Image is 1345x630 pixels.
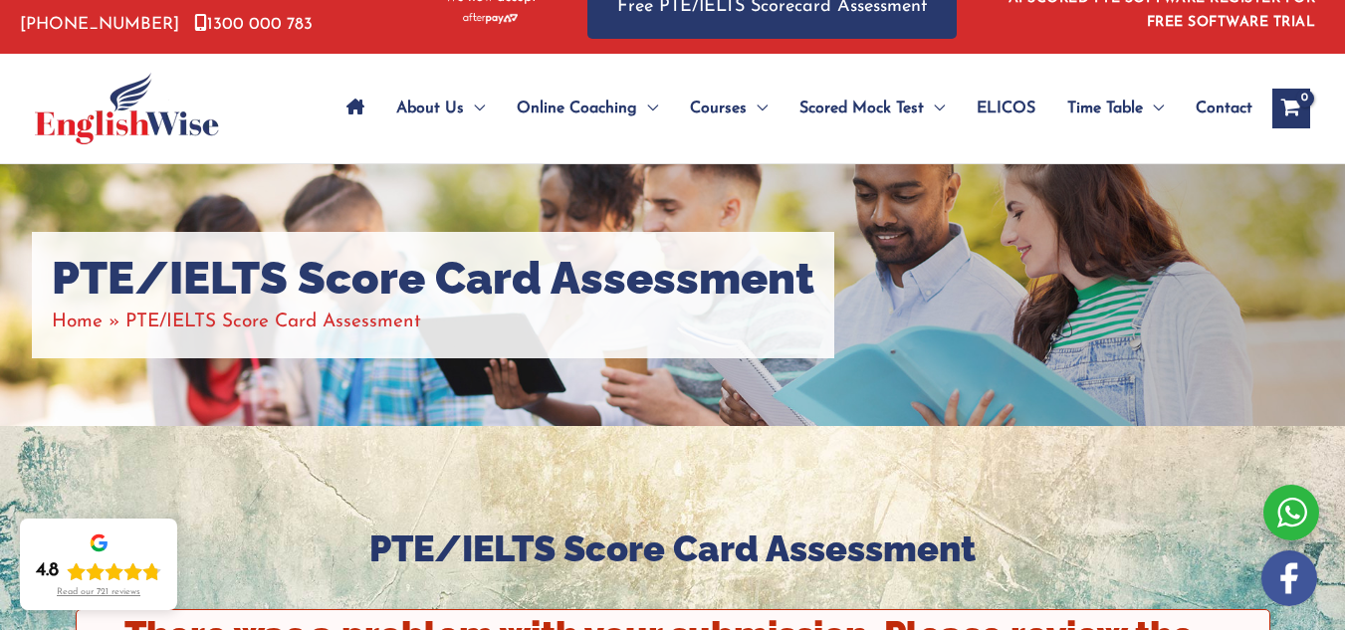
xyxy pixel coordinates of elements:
[1067,74,1143,143] span: Time Table
[1143,74,1164,143] span: Menu Toggle
[1272,89,1310,128] a: View Shopping Cart, empty
[961,74,1051,143] a: ELICOS
[125,313,421,331] span: PTE/IELTS Score Card Assessment
[1261,550,1317,606] img: white-facebook.png
[784,74,961,143] a: Scored Mock TestMenu Toggle
[331,74,1252,143] nav: Site Navigation: Main Menu
[52,306,814,338] nav: Breadcrumbs
[1180,74,1252,143] a: Contact
[464,74,485,143] span: Menu Toggle
[463,13,518,24] img: Afterpay-Logo
[57,587,140,598] div: Read our 721 reviews
[799,74,924,143] span: Scored Mock Test
[690,74,747,143] span: Courses
[747,74,768,143] span: Menu Toggle
[52,252,814,306] h1: PTE/IELTS Score Card Assessment
[674,74,784,143] a: CoursesMenu Toggle
[194,16,313,33] a: 1300 000 783
[637,74,658,143] span: Menu Toggle
[52,313,103,331] a: Home
[517,74,637,143] span: Online Coaching
[1051,74,1180,143] a: Time TableMenu Toggle
[36,559,161,583] div: Rating: 4.8 out of 5
[380,74,501,143] a: About UsMenu Toggle
[76,525,1270,572] h2: PTE/IELTS Score Card Assessment
[35,73,219,144] img: cropped-ew-logo
[36,559,59,583] div: 4.8
[396,74,464,143] span: About Us
[924,74,945,143] span: Menu Toggle
[501,74,674,143] a: Online CoachingMenu Toggle
[977,74,1035,143] span: ELICOS
[1196,74,1252,143] span: Contact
